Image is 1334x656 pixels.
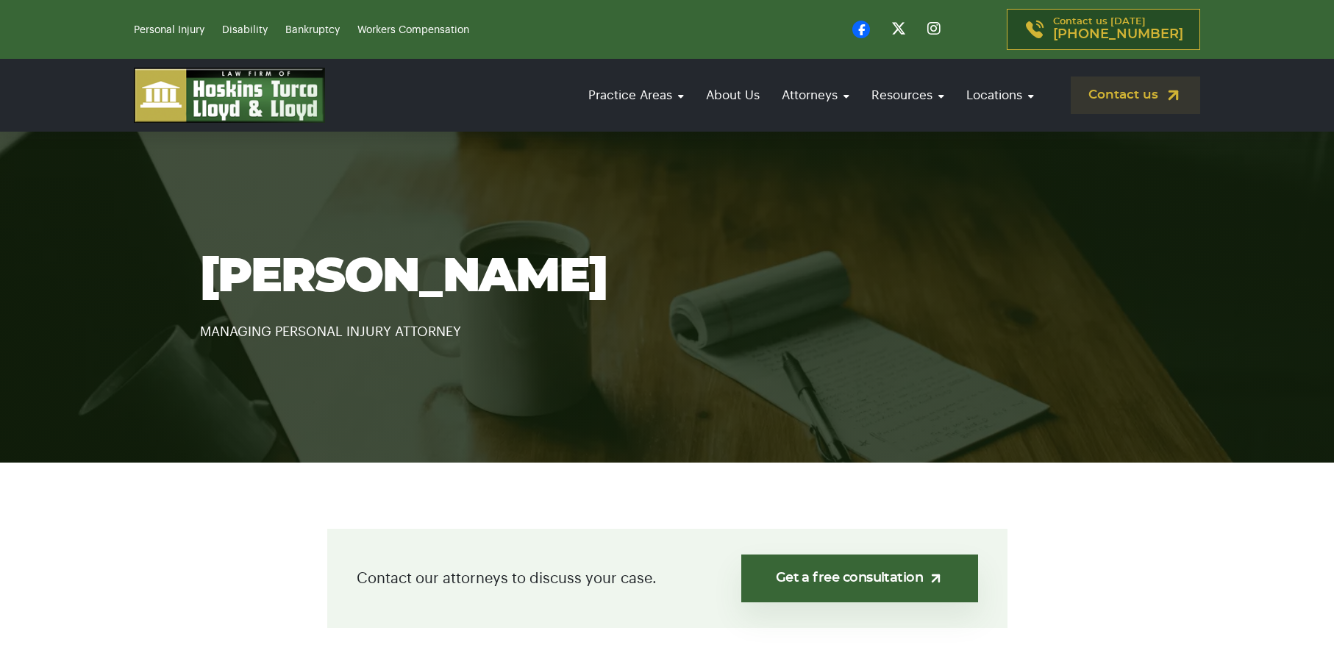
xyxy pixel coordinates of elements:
[581,74,691,116] a: Practice Areas
[741,555,977,602] a: Get a free consultation
[1071,76,1200,114] a: Contact us
[699,74,767,116] a: About Us
[357,25,469,35] a: Workers Compensation
[928,571,944,586] img: arrow-up-right-light.svg
[200,252,1134,303] h1: [PERSON_NAME]
[285,25,340,35] a: Bankruptcy
[1007,9,1200,50] a: Contact us [DATE][PHONE_NUMBER]
[864,74,952,116] a: Resources
[222,25,268,35] a: Disability
[1053,17,1183,42] p: Contact us [DATE]
[1053,27,1183,42] span: [PHONE_NUMBER]
[134,68,325,123] img: logo
[327,529,1007,628] div: Contact our attorneys to discuss your case.
[959,74,1041,116] a: Locations
[134,25,204,35] a: Personal Injury
[200,303,1134,343] p: MANAGING PERSONAL INJURY ATTORNEY
[774,74,857,116] a: Attorneys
